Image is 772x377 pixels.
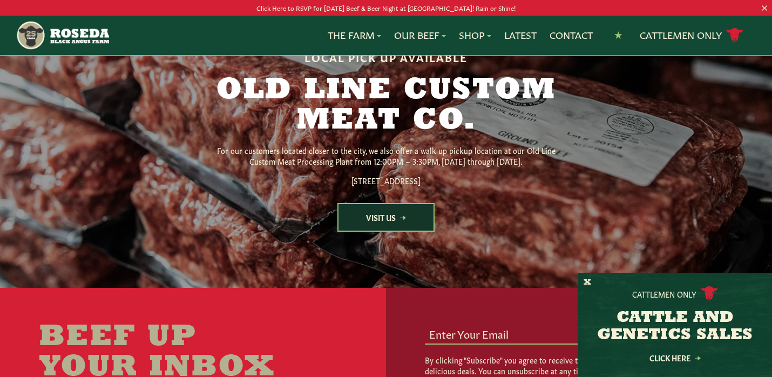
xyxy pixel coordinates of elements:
a: Latest [504,28,537,42]
a: The Farm [328,28,381,42]
h3: CATTLE AND GENETICS SALES [591,309,759,344]
nav: Main Navigation [16,16,757,55]
p: Cattlemen Only [632,288,696,299]
a: Visit Us [337,203,435,232]
a: Our Beef [394,28,446,42]
a: Click Here [626,354,723,361]
a: Contact [550,28,593,42]
input: Enter Your Email [425,323,649,344]
img: cattle-icon.svg [701,286,718,301]
p: [STREET_ADDRESS] [213,175,559,186]
p: For our customers located closer to the city, we also offer a walk up pickup location at our Old ... [213,145,559,166]
h6: Local Pick Up Available [179,51,593,63]
button: X [584,277,591,288]
a: Shop [459,28,491,42]
p: Click Here to RSVP for [DATE] Beef & Beer Night at [GEOGRAPHIC_DATA]! Rain or Shine! [39,2,734,14]
a: Cattlemen Only [640,26,743,45]
h2: Old Line Custom Meat Co. [179,76,593,136]
img: https://roseda.com/wp-content/uploads/2021/05/roseda-25-header.png [16,20,110,51]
